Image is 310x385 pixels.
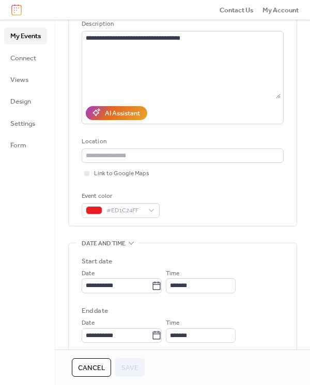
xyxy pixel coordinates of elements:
[10,119,35,129] span: Settings
[72,358,111,377] button: Cancel
[4,71,47,88] a: Views
[105,108,140,119] div: AI Assistant
[94,169,149,179] span: Link to Google Maps
[10,140,26,150] span: Form
[10,96,31,107] span: Design
[11,4,22,15] img: logo
[10,31,41,41] span: My Events
[82,238,126,248] span: Date and time
[4,27,47,44] a: My Events
[82,269,95,279] span: Date
[106,206,143,216] span: #ED1C24FF
[78,363,105,373] span: Cancel
[10,53,36,63] span: Connect
[82,306,108,316] div: End date
[4,115,47,131] a: Settings
[220,5,254,15] a: Contact Us
[4,93,47,109] a: Design
[4,49,47,66] a: Connect
[82,191,158,202] div: Event color
[82,318,95,328] span: Date
[10,75,28,85] span: Views
[82,137,282,147] div: Location
[166,318,179,328] span: Time
[86,106,147,120] button: AI Assistant
[262,5,299,15] a: My Account
[4,137,47,153] a: Form
[82,256,112,266] div: Start date
[166,269,179,279] span: Time
[82,19,282,29] div: Description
